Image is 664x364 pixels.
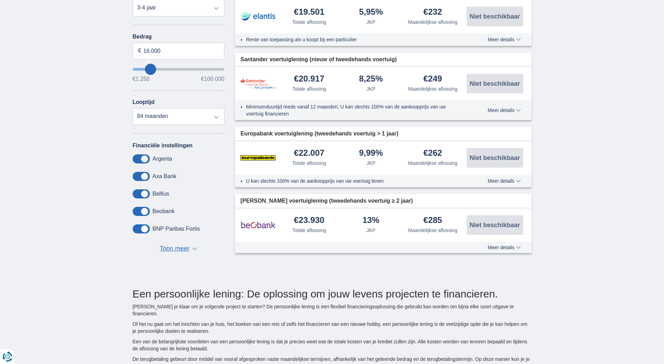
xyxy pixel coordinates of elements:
label: Beobank [153,208,175,215]
div: Totale aflossing [292,19,326,26]
div: €20.917 [294,75,324,84]
div: €23.930 [294,216,324,225]
div: JKP [366,19,376,26]
span: €100.000 [201,76,224,82]
li: U kan slechts 100% van de aankoopprijs van uw voertuig lenen [246,177,462,184]
img: product.pl.alt Elantis [240,8,275,25]
button: Niet beschikbaar [467,74,523,93]
p: [PERSON_NAME] je klaar om je volgende project te starten? De persoonlijke lening is een flexibel ... [133,303,532,317]
li: Minimumduurtijd reeds vanaf 12 maanden; U kan slechts 100% van de aankoopprijs van uw voertuig fi... [246,103,462,117]
li: Rente van toepassing als u koopt bij een particulier [246,36,462,43]
p: Of het nu gaat om het inrichten van je huis, het boeken van een reis of zelfs het financieren van... [133,321,532,335]
label: Axa Bank [153,173,176,180]
div: €249 [424,75,442,84]
div: €22.007 [294,149,324,158]
button: Niet beschikbaar [467,215,523,235]
label: Argenta [153,156,172,162]
span: € [138,47,141,55]
p: Een van de belangrijkste voordelen van een persoonlijke lening is dat je precies weet wat de tota... [133,338,532,352]
span: ▼ [192,247,197,250]
span: Meer details [488,178,520,183]
button: Niet beschikbaar [467,7,523,26]
div: 13% [363,216,379,225]
div: Maandelijkse aflossing [408,160,457,167]
button: Meer details [482,107,526,113]
span: Niet beschikbaar [469,155,520,161]
img: product.pl.alt Beobank [240,216,275,234]
div: Maandelijkse aflossing [408,85,457,92]
div: JKP [366,227,376,234]
span: Meer details [488,108,520,113]
span: Europabank voertuiglening (tweedehands voertuig > 1 jaar) [240,130,398,138]
span: Niet beschikbaar [469,222,520,228]
h2: Een persoonlijke lening: De oplossing om jouw levens projecten te financieren. [133,288,532,300]
label: Financiële instellingen [133,142,193,149]
label: Looptijd [133,99,155,105]
span: Toon meer [160,244,189,253]
span: Meer details [488,37,520,42]
img: product.pl.alt Santander [240,78,275,89]
span: Niet beschikbaar [469,80,520,87]
div: €262 [424,149,442,158]
div: €232 [424,8,442,17]
span: Niet beschikbaar [469,13,520,20]
span: Meer details [488,245,520,250]
div: 5,95% [359,8,383,17]
div: Totale aflossing [292,85,326,92]
button: Meer details [482,37,526,42]
span: [PERSON_NAME] voertuiglening (tweedehands voertuig ≥ 2 jaar) [240,197,413,205]
span: Santander voertuiglening (nieuw of tweedehands voertuig) [240,56,397,64]
label: Bedrag [133,34,225,40]
div: Maandelijkse aflossing [408,19,457,26]
button: Toon meer ▼ [158,244,199,254]
label: Belfius [153,191,169,197]
button: Niet beschikbaar [467,148,523,168]
div: JKP [366,85,376,92]
div: €285 [424,216,442,225]
label: BNP Paribas Fortis [153,226,200,232]
div: JKP [366,160,376,167]
span: €1.250 [133,76,150,82]
div: €19.501 [294,8,324,17]
div: Totale aflossing [292,160,326,167]
button: Meer details [482,245,526,250]
button: Meer details [482,178,526,184]
img: product.pl.alt Europabank [240,149,275,167]
div: Totale aflossing [292,227,326,234]
input: wantToBorrow [133,68,225,71]
div: 9,99% [359,149,383,158]
div: 8,25% [359,75,383,84]
div: Maandelijkse aflossing [408,227,457,234]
